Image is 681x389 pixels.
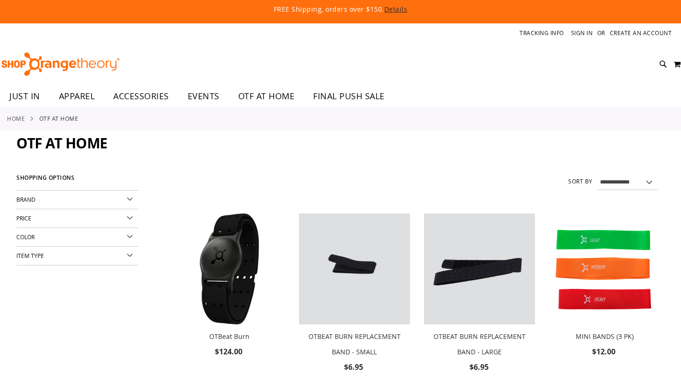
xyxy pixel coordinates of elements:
span: OTF AT HOME [16,133,108,153]
p: FREE Shipping, orders over $150. [60,5,622,14]
span: Color [16,233,35,241]
div: product [169,209,290,382]
a: Home [7,114,25,123]
span: $12.00 [592,346,617,357]
span: EVENTS [188,86,220,107]
span: ACCESSORIES [113,86,169,107]
a: OTBEAT BURN REPLACEMENT BAND - LARGE [424,213,535,326]
a: OTBEAT BURN REPLACEMENT BAND - SMALL [308,332,401,356]
span: Item Type [16,252,44,259]
a: EVENTS [178,86,229,107]
span: $6.95 [469,362,490,372]
span: APPAREL [59,86,95,107]
span: OTF AT HOME [238,86,295,107]
a: ACCESSORIES [104,86,178,107]
a: OTBEAT BURN REPLACEMENT BAND - LARGE [433,332,526,356]
span: Brand [16,196,36,203]
strong: OTF AT HOME [39,114,79,123]
span: Price [16,214,31,222]
a: MINI BANDS (3 PK) [576,332,634,341]
span: JUST IN [9,86,40,107]
div: Brand [16,191,139,209]
div: product [544,209,665,382]
span: FINAL PUSH SALE [313,86,385,107]
a: FINAL PUSH SALE [304,86,394,107]
img: OTBEAT BURN REPLACEMENT BAND - LARGE [424,213,535,324]
span: $124.00 [215,346,244,357]
div: Item Type [16,247,139,265]
div: Price [16,209,139,228]
label: Sort By [568,177,593,185]
a: Create an Account [610,29,672,37]
a: Main view of OTBeat Burn 6.0-C [174,213,285,326]
a: APPAREL [50,86,104,107]
a: OTF AT HOME [229,86,304,107]
a: OTBeat Burn [209,332,249,341]
strong: Shopping Options [16,170,139,191]
img: MINI BANDS (3 PK) [549,213,660,324]
img: Main view of OTBeat Burn 6.0-C [174,213,285,324]
a: Sign In [571,29,593,37]
a: MINI BANDS (3 PK) [549,213,660,326]
img: OTBEAT BURN REPLACEMENT BAND - SMALL [299,213,410,324]
a: Tracking Info [520,29,564,37]
span: $6.95 [344,362,365,372]
a: Details [384,5,408,14]
div: Color [16,228,139,247]
a: OTBEAT BURN REPLACEMENT BAND - SMALL [299,213,410,326]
